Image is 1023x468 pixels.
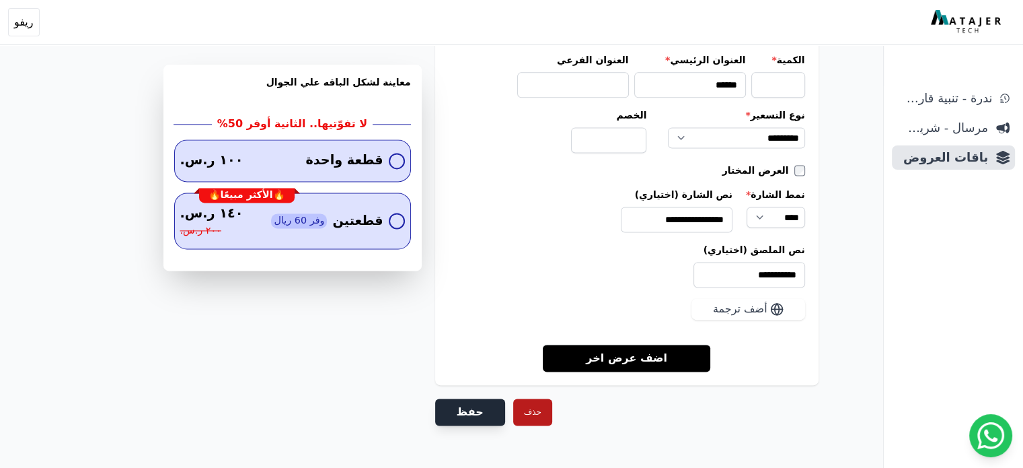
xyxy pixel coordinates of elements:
[449,243,805,257] label: نص الملصق (اختياري)
[713,301,767,317] span: أضف ترجمة
[180,151,243,170] span: ١٠٠ ر.س.
[571,108,646,122] label: الخصم
[174,75,411,105] h3: معاينة لشكل الباقه علي الجوال
[746,188,805,201] label: نمط الشارة
[668,108,804,122] label: نوع التسعير
[14,14,34,30] span: ريفو
[897,148,988,167] span: باقات العروض
[543,344,710,372] a: اضف عرض اخر
[897,119,988,137] span: مرسال - شريط دعاية
[271,213,327,228] span: وفر 60 ريال
[180,204,243,224] span: ١٤٠ ر.س.
[621,188,732,201] label: نص الشارة (اختياري)
[931,10,1004,34] img: MatajerTech Logo
[722,164,794,177] label: العرض المختار
[180,224,221,238] span: ٢٠٠ ر.س.
[332,211,383,231] span: قطعتين
[513,399,552,426] button: حذف
[8,8,40,36] button: ريفو
[634,53,746,67] label: العنوان الرئيسي
[217,116,367,132] h2: لا تفوّتيها.. الثانية أوفر 50%
[517,53,629,67] label: العنوان الفرعي
[199,188,295,203] div: 🔥الأكثر مبيعًا🔥
[751,53,805,67] label: الكمية
[897,89,992,108] span: ندرة - تنبية قارب علي النفاذ
[435,399,505,426] button: حفظ
[305,151,383,170] span: قطعة واحدة
[691,298,805,320] button: أضف ترجمة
